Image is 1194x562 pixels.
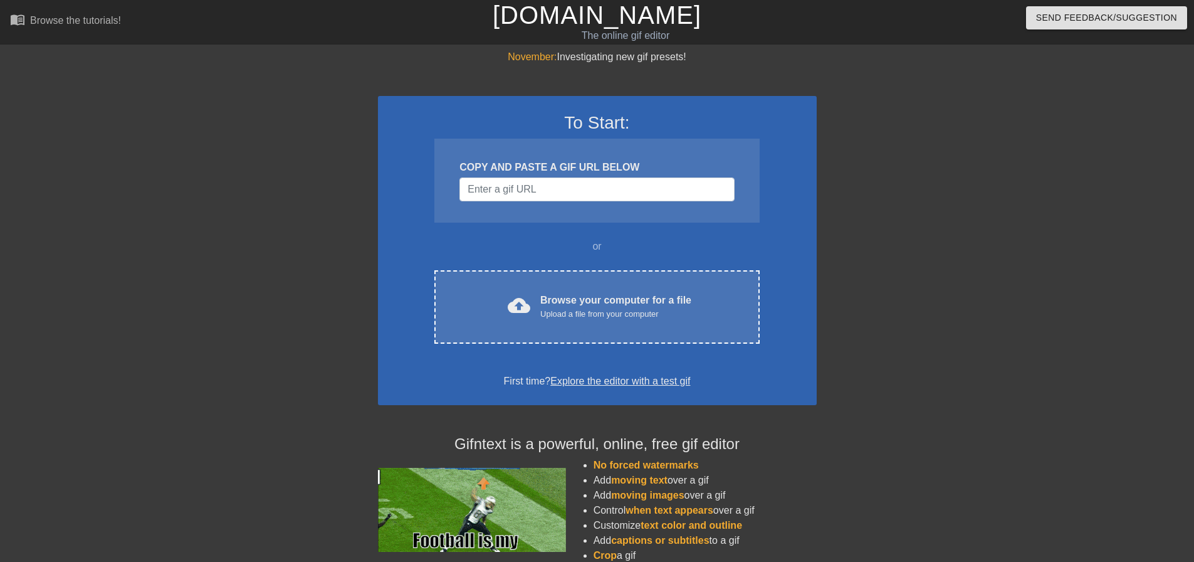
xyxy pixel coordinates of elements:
div: Browse the tutorials! [30,15,121,26]
a: [DOMAIN_NAME] [493,1,701,29]
span: moving text [611,475,668,485]
li: Add to a gif [594,533,817,548]
input: Username [459,178,734,201]
span: moving images [611,490,684,501]
div: Investigating new gif presets! [378,50,817,65]
li: Customize [594,518,817,533]
span: menu_book [10,12,25,27]
div: COPY AND PASTE A GIF URL BELOW [459,160,734,175]
h3: To Start: [394,112,800,134]
a: Browse the tutorials! [10,12,121,31]
div: First time? [394,374,800,389]
div: Upload a file from your computer [540,308,691,321]
img: football_small.gif [378,468,566,552]
a: Explore the editor with a test gif [550,376,690,386]
span: Send Feedback/Suggestion [1036,10,1177,26]
div: Browse your computer for a file [540,293,691,321]
span: captions or subtitles [611,535,709,546]
li: Add over a gif [594,488,817,503]
h4: Gifntext is a powerful, online, free gif editor [378,435,817,453]
span: when text appears [626,505,713,516]
div: or [411,239,784,254]
span: Crop [594,550,617,561]
li: Control over a gif [594,503,817,518]
span: cloud_upload [508,294,530,317]
div: The online gif editor [404,28,847,43]
button: Send Feedback/Suggestion [1026,6,1187,29]
span: No forced watermarks [594,460,699,470]
span: text color and outline [641,520,742,531]
span: November: [508,51,557,62]
li: Add over a gif [594,473,817,488]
